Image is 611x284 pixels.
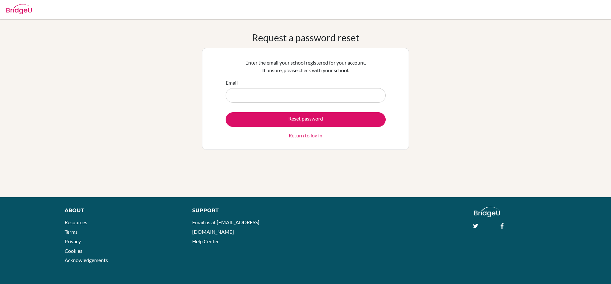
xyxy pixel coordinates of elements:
[65,229,78,235] a: Terms
[65,257,108,263] a: Acknowledgements
[6,4,32,14] img: Bridge-U
[65,207,178,214] div: About
[289,132,322,139] a: Return to log in
[65,248,82,254] a: Cookies
[226,79,238,87] label: Email
[226,59,386,74] p: Enter the email your school registered for your account. If unsure, please check with your school.
[65,238,81,244] a: Privacy
[252,32,359,43] h1: Request a password reset
[192,219,259,235] a: Email us at [EMAIL_ADDRESS][DOMAIN_NAME]
[65,219,87,225] a: Resources
[192,238,219,244] a: Help Center
[192,207,298,214] div: Support
[226,112,386,127] button: Reset password
[474,207,500,217] img: logo_white@2x-f4f0deed5e89b7ecb1c2cc34c3e3d731f90f0f143d5ea2071677605dd97b5244.png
